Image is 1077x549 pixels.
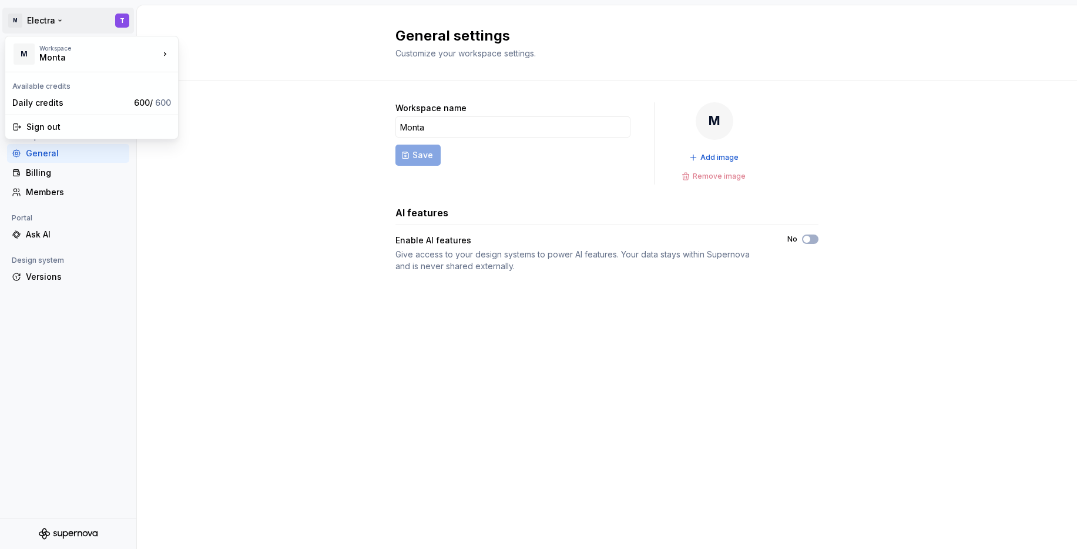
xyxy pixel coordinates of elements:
div: M [14,43,35,65]
div: Sign out [26,121,171,133]
div: Workspace [39,45,159,52]
div: Available credits [8,75,176,93]
span: 600 [155,98,171,108]
div: Monta [39,52,139,63]
div: Daily credits [12,97,129,109]
span: 600 / [134,98,171,108]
